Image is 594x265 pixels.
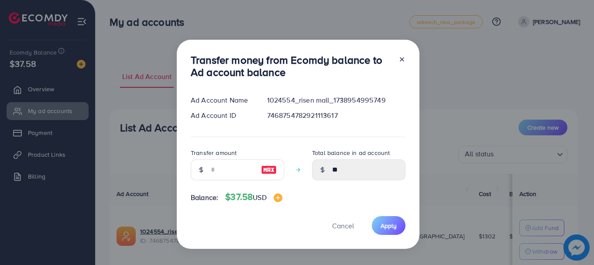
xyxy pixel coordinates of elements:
[225,192,282,203] h4: $37.58
[260,95,412,105] div: 1024554_risen mall_1738954995749
[184,95,260,105] div: Ad Account Name
[191,54,391,79] h3: Transfer money from Ecomdy balance to Ad account balance
[191,193,218,203] span: Balance:
[312,148,390,157] label: Total balance in ad account
[261,165,277,175] img: image
[274,193,282,202] img: image
[184,110,260,120] div: Ad Account ID
[332,221,354,231] span: Cancel
[260,110,412,120] div: 7468754782921113617
[381,221,397,230] span: Apply
[321,216,365,235] button: Cancel
[372,216,405,235] button: Apply
[191,148,237,157] label: Transfer amount
[253,193,266,202] span: USD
